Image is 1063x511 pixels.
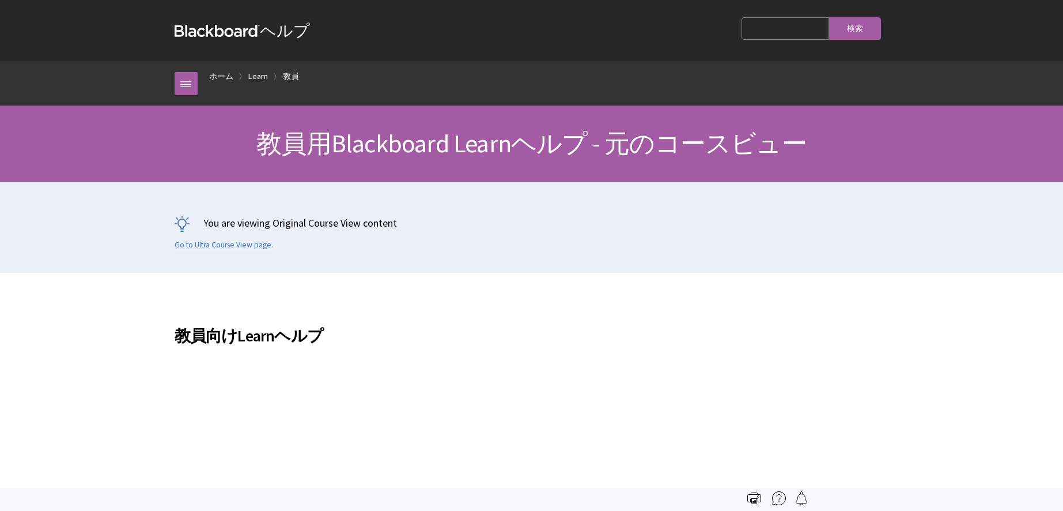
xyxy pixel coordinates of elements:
[175,25,260,37] strong: Blackboard
[175,310,889,348] h2: 教員向けLearnヘルプ
[256,127,807,159] span: 教員用Blackboard Learnヘルプ - 元のコースビュー
[795,491,808,505] img: Follow this page
[175,20,310,41] a: Blackboardヘルプ
[175,240,273,250] a: Go to Ultra Course View page.
[283,69,299,84] a: 教員
[829,17,881,40] input: 検索
[248,69,268,84] a: Learn
[175,216,889,230] p: You are viewing Original Course View content
[747,491,761,505] img: Print
[209,69,233,84] a: ホーム
[772,491,786,505] img: More help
